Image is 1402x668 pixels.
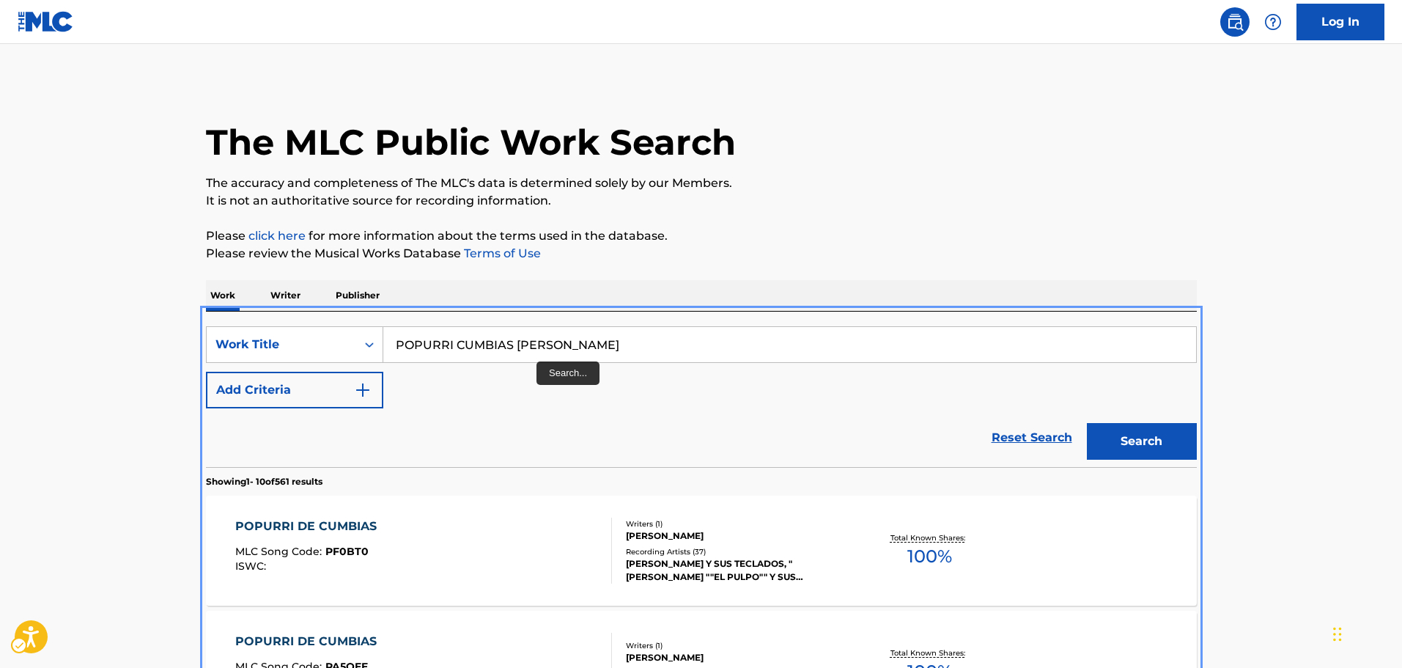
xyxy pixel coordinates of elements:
img: help [1264,13,1282,31]
div: [PERSON_NAME] [626,651,847,664]
span: ISWC : [235,559,270,573]
p: Writer [266,280,305,311]
button: Add Criteria [206,372,383,408]
span: PF0BT0 [325,545,369,558]
div: [PERSON_NAME] [626,529,847,543]
p: It is not an authoritative source for recording information. [206,192,1197,210]
span: 100 % [907,543,952,570]
button: Search [1087,423,1197,460]
div: On [356,327,383,362]
p: Please review the Musical Works Database [206,245,1197,263]
p: Publisher [331,280,384,311]
p: Work [206,280,240,311]
img: MLC Logo [18,11,74,32]
h1: The MLC Public Work Search [206,120,736,164]
p: Please for more information about the terms used in the database. [206,227,1197,245]
div: [PERSON_NAME] Y SUS TECLADOS, "[PERSON_NAME] ""EL PULPO"" Y SUS TECLADOS", [PERSON_NAME] Y SUS TE... [626,557,847,584]
p: Total Known Shares: [890,647,969,658]
iframe: Hubspot Iframe | Chat Widget [1329,598,1402,668]
div: POPURRI DE CUMBIAS [235,633,384,650]
img: 9d2ae6d4665cec9f34b9.svg [354,381,372,399]
p: The accuracy and completeness of The MLC's data is determined solely by our Members. [206,175,1197,192]
form: Search Form [206,326,1197,467]
div: Arrastrar [1333,612,1342,656]
div: Writers ( 1 ) [626,518,847,529]
a: Reset Search [984,422,1080,454]
img: search [1226,13,1244,31]
div: Work Title [215,336,347,353]
span: MLC Song Code : [235,545,325,558]
div: Recording Artists ( 37 ) [626,546,847,557]
a: POPURRI DE CUMBIASMLC Song Code:PF0BT0ISWC:Writers (1)[PERSON_NAME]Recording Artists (37)[PERSON_... [206,496,1197,606]
div: POPURRI DE CUMBIAS [235,518,384,535]
div: Writers ( 1 ) [626,640,847,651]
a: Terms of Use [461,246,541,260]
p: Showing 1 - 10 of 561 results [206,475,322,488]
p: Total Known Shares: [890,532,969,543]
input: Search... [383,327,1196,362]
div: Widget de chat [1329,598,1402,668]
a: click here [248,229,306,243]
a: Log In [1296,4,1384,40]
